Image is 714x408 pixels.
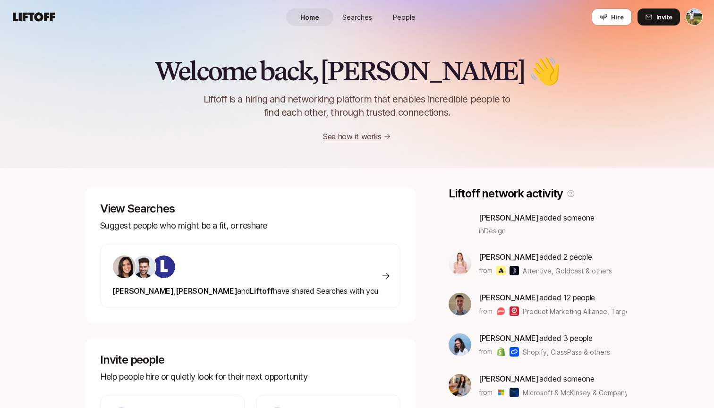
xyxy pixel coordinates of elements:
[656,12,672,22] span: Invite
[479,346,493,357] p: from
[100,353,400,366] p: Invite people
[496,388,506,397] img: Microsoft
[250,286,273,296] span: Liftoff
[523,266,612,276] span: Attentive, Goldcast & others
[510,388,519,397] img: McKinsey & Company
[611,12,624,22] span: Hire
[479,212,595,224] p: added someone
[113,255,136,278] img: 71d7b91d_d7cb_43b4_a7ea_a9b2f2cc6e03.jpg
[479,252,539,262] span: [PERSON_NAME]
[333,8,381,26] a: Searches
[449,374,471,397] img: d0e06323_f622_491a_9240_2a93b4987f19.jpg
[479,333,539,343] span: [PERSON_NAME]
[479,332,610,344] p: added 3 people
[449,293,471,315] img: bf8f663c_42d6_4f7d_af6b_5f71b9527721.jpg
[523,389,629,397] span: Microsoft & McKinsey & Company
[479,306,493,317] p: from
[112,286,174,296] span: [PERSON_NAME]
[523,347,610,357] span: Shopify, ClassPass & others
[342,12,372,22] span: Searches
[479,293,539,302] span: [PERSON_NAME]
[479,387,493,398] p: from
[479,265,493,276] p: from
[393,12,416,22] span: People
[449,333,471,356] img: 3b21b1e9_db0a_4655_a67f_ab9b1489a185.jpg
[449,252,471,275] img: 80d0b387_ec65_46b6_b3ae_50b6ee3c5fa9.jpg
[381,8,428,26] a: People
[592,8,632,25] button: Hire
[479,213,539,222] span: [PERSON_NAME]
[479,374,539,383] span: [PERSON_NAME]
[100,202,400,215] p: View Searches
[286,8,333,26] a: Home
[176,286,238,296] span: [PERSON_NAME]
[479,226,506,236] span: in Design
[510,347,519,357] img: ClassPass
[449,187,563,200] p: Liftoff network activity
[100,370,400,383] p: Help people hire or quietly look for their next opportunity
[174,286,176,296] span: ,
[496,266,506,275] img: Attentive
[153,255,175,278] img: ACg8ocKIuO9-sklR2KvA8ZVJz4iZ_g9wtBiQREC3t8A94l4CTg=s160-c
[496,347,506,357] img: Shopify
[479,291,627,304] p: added 12 people
[323,132,382,141] a: See how it works
[510,266,519,275] img: Goldcast
[188,93,526,119] p: Liftoff is a hiring and networking platform that enables incredible people to find each other, th...
[686,9,702,25] img: Tyler Kieft
[686,8,703,25] button: Tyler Kieft
[637,8,680,25] button: Invite
[479,251,612,263] p: added 2 people
[133,255,155,278] img: 7bf30482_e1a5_47b4_9e0f_fc49ddd24bf6.jpg
[154,57,559,85] h2: Welcome back, [PERSON_NAME] 👋
[300,12,319,22] span: Home
[237,286,250,296] span: and
[100,219,400,232] p: Suggest people who might be a fit, or reshare
[479,373,627,385] p: added someone
[523,307,661,315] span: Product Marketing Alliance, Target & others
[510,306,519,316] img: Target
[496,306,506,316] img: Product Marketing Alliance
[112,286,378,296] span: have shared Searches with you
